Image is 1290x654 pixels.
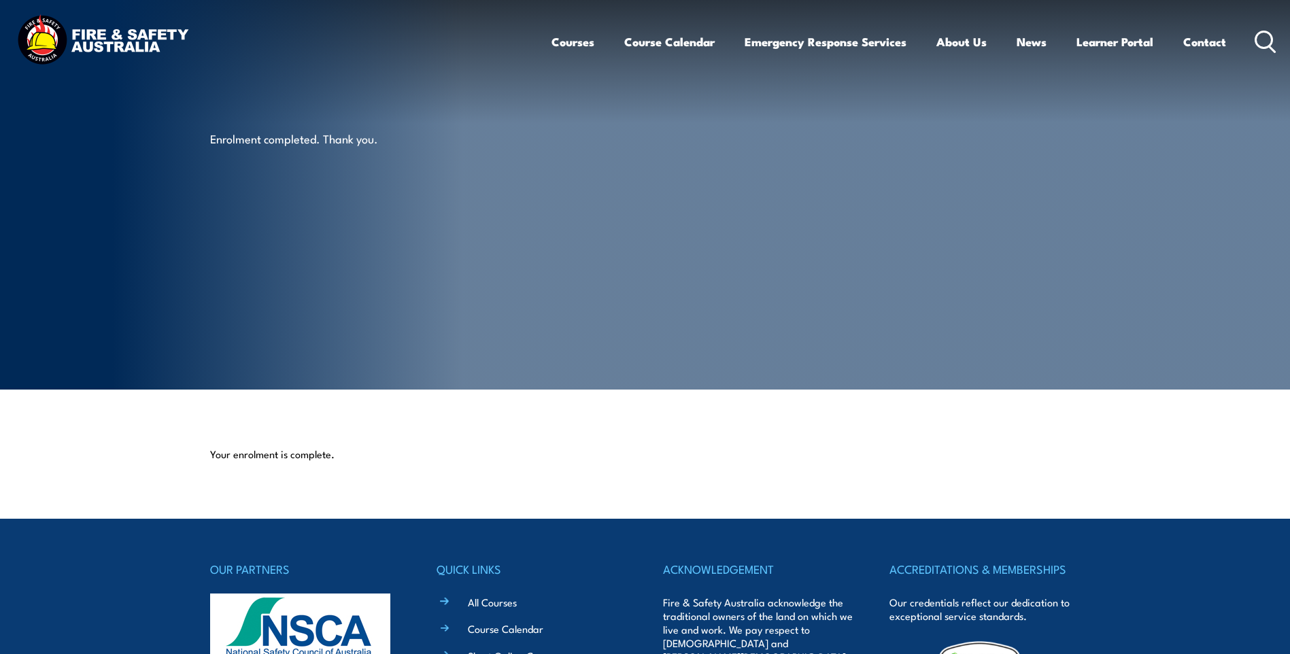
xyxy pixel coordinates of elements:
a: Learner Portal [1076,24,1153,60]
h4: ACCREDITATIONS & MEMBERSHIPS [889,560,1080,579]
h4: ACKNOWLEDGEMENT [663,560,853,579]
a: Course Calendar [624,24,715,60]
a: Contact [1183,24,1226,60]
a: Emergency Response Services [745,24,906,60]
a: About Us [936,24,987,60]
h4: QUICK LINKS [437,560,627,579]
a: Courses [551,24,594,60]
a: Course Calendar [468,621,543,636]
a: News [1017,24,1047,60]
p: Our credentials reflect our dedication to exceptional service standards. [889,596,1080,623]
p: Your enrolment is complete. [210,447,1081,461]
p: Enrolment completed. Thank you. [210,131,458,146]
h4: OUR PARTNERS [210,560,401,579]
a: All Courses [468,595,517,609]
